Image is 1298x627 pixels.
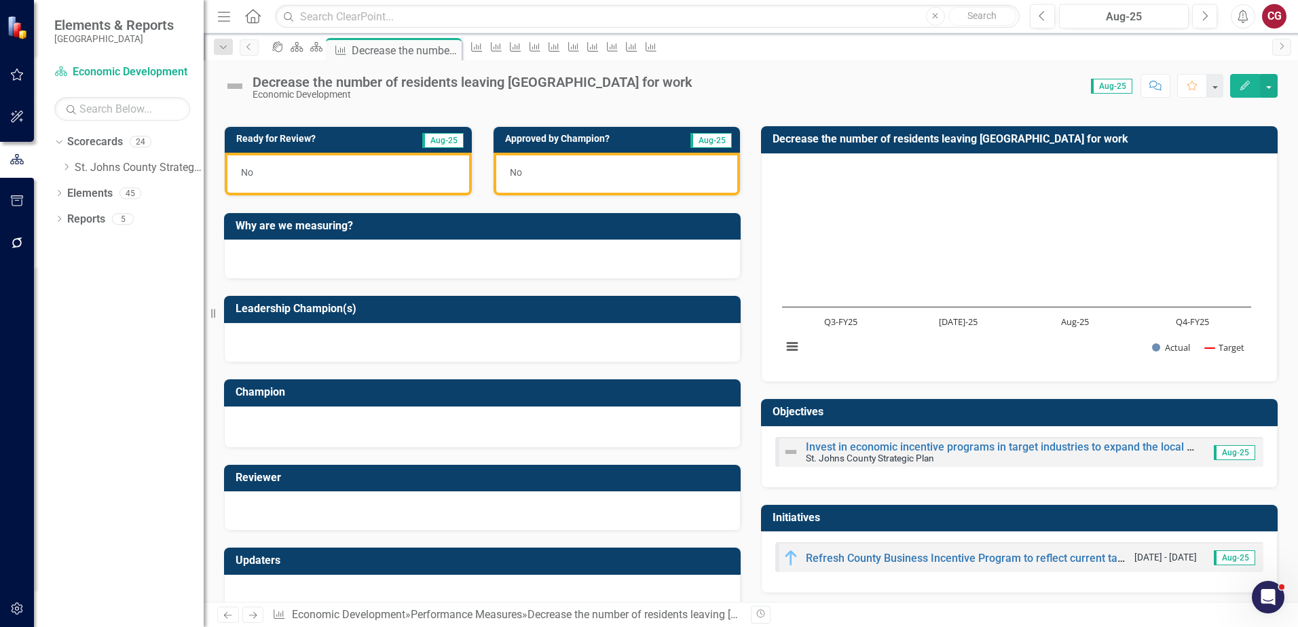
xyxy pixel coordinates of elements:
[422,133,464,148] span: Aug-25
[783,550,799,566] img: In Progress
[939,316,978,328] text: [DATE]-25
[119,187,141,199] div: 45
[1262,4,1286,28] button: CG
[112,213,134,225] div: 5
[783,444,799,460] img: Not Defined
[67,212,105,227] a: Reports
[1214,445,1255,460] span: Aug-25
[236,134,385,144] h3: Ready for Review?
[773,406,1271,418] h3: Objectives
[241,167,253,178] span: No
[67,134,123,150] a: Scorecards
[1252,581,1284,613] iframe: Intercom live chat
[75,160,204,176] a: St. Johns County Strategic Plan
[824,316,857,328] text: Q3-FY25
[1091,79,1132,94] span: Aug-25
[505,134,667,144] h3: Approved by Champion?
[1134,551,1197,564] small: [DATE] - [DATE]
[236,472,734,484] h3: Reviewer
[236,303,734,315] h3: Leadership Champion(s)
[130,136,151,148] div: 24
[690,133,732,148] span: Aug-25
[948,7,1016,26] button: Search
[1214,550,1255,565] span: Aug-25
[236,554,734,567] h3: Updaters
[1205,341,1245,354] button: Show Target
[352,42,458,59] div: Decrease the number of residents leaving [GEOGRAPHIC_DATA] for work
[67,186,113,202] a: Elements
[54,64,190,80] a: Economic Development
[1152,341,1190,354] button: Show Actual
[1176,316,1209,328] text: Q4-FY25
[527,608,872,621] div: Decrease the number of residents leaving [GEOGRAPHIC_DATA] for work
[54,33,174,44] small: [GEOGRAPHIC_DATA]
[775,164,1258,368] svg: Interactive chart
[411,608,522,621] a: Performance Measures
[1064,9,1184,25] div: Aug-25
[967,10,997,21] span: Search
[224,75,246,97] img: Not Defined
[773,133,1271,145] h3: Decrease the number of residents leaving [GEOGRAPHIC_DATA] for work
[1059,4,1189,28] button: Aug-25
[1061,316,1089,328] text: Aug-25
[783,337,802,356] button: View chart menu, Chart
[292,608,405,621] a: Economic Development
[236,220,734,232] h3: Why are we measuring?
[54,97,190,121] input: Search Below...
[806,453,934,463] small: St. Johns County Strategic Plan
[253,75,692,90] div: Decrease the number of residents leaving [GEOGRAPHIC_DATA] for work
[510,167,522,178] span: No
[7,15,31,39] img: ClearPoint Strategy
[236,386,734,398] h3: Champion
[253,90,692,100] div: Economic Development
[272,607,741,623] div: » »
[54,17,174,33] span: Elements & Reports
[275,5,1020,28] input: Search ClearPoint...
[773,512,1271,524] h3: Initiatives
[775,164,1263,368] div: Chart. Highcharts interactive chart.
